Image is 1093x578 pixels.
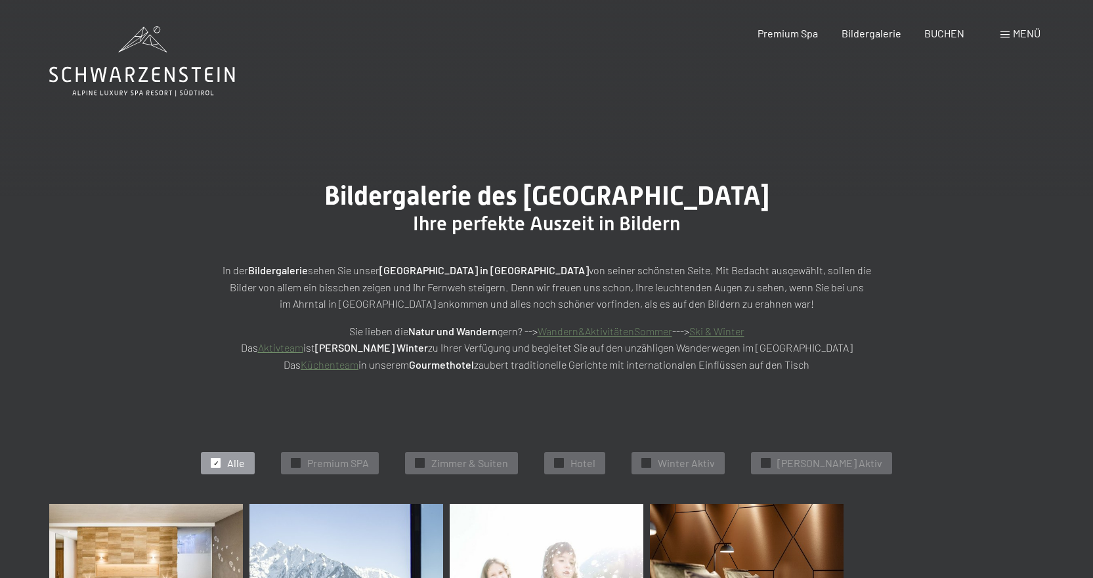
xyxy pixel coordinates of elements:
span: Ihre perfekte Auszeit in Bildern [413,212,680,235]
span: Winter Aktiv [658,456,715,470]
strong: [GEOGRAPHIC_DATA] in [GEOGRAPHIC_DATA] [379,264,589,276]
span: ✓ [763,459,769,468]
span: ✓ [557,459,562,468]
strong: Natur und Wandern [408,325,498,337]
a: Bildergalerie [842,27,901,39]
a: Küchenteam [301,358,358,371]
span: Bildergalerie des [GEOGRAPHIC_DATA] [324,180,769,211]
p: In der sehen Sie unser von seiner schönsten Seite. Mit Bedacht ausgewählt, sollen die Bilder von ... [219,262,875,312]
span: ✓ [213,459,219,468]
a: Ski & Winter [689,325,744,337]
span: Alle [227,456,245,470]
span: Hotel [570,456,595,470]
a: Premium Spa [758,27,818,39]
span: Premium SPA [307,456,369,470]
span: Zimmer & Suiten [431,456,508,470]
span: [PERSON_NAME] Aktiv [777,456,882,470]
a: BUCHEN [924,27,964,39]
span: ✓ [418,459,423,468]
p: Sie lieben die gern? --> ---> Das ist zu Ihrer Verfügung und begleitet Sie auf den unzähligen Wan... [219,323,875,373]
span: ✓ [644,459,649,468]
strong: Gourmethotel [409,358,474,371]
strong: Bildergalerie [248,264,308,276]
a: Aktivteam [258,341,303,354]
span: Menü [1013,27,1040,39]
a: Wandern&AktivitätenSommer [538,325,672,337]
strong: [PERSON_NAME] Winter [315,341,428,354]
span: ✓ [293,459,299,468]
